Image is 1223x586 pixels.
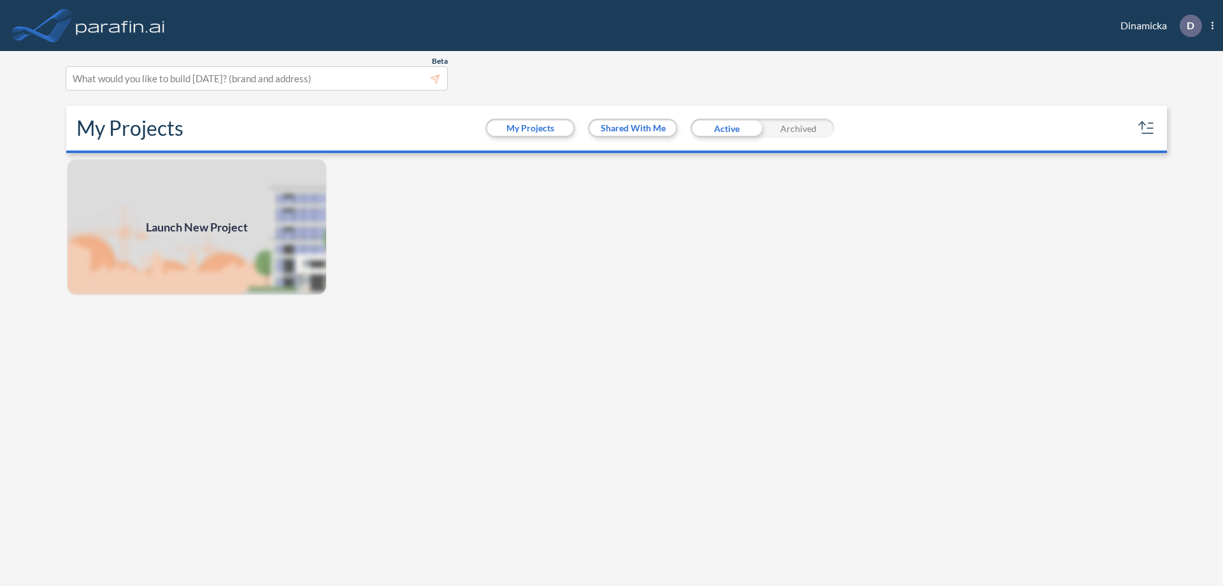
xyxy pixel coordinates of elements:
[487,121,573,136] button: My Projects
[432,56,448,66] span: Beta
[1101,15,1213,37] div: Dinamicka
[66,158,327,296] a: Launch New Project
[146,219,248,236] span: Launch New Project
[590,121,676,136] button: Shared With Me
[690,119,762,138] div: Active
[762,119,834,138] div: Archived
[66,158,327,296] img: add
[76,116,183,140] h2: My Projects
[73,13,168,38] img: logo
[1187,20,1194,31] p: D
[1136,118,1157,138] button: sort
